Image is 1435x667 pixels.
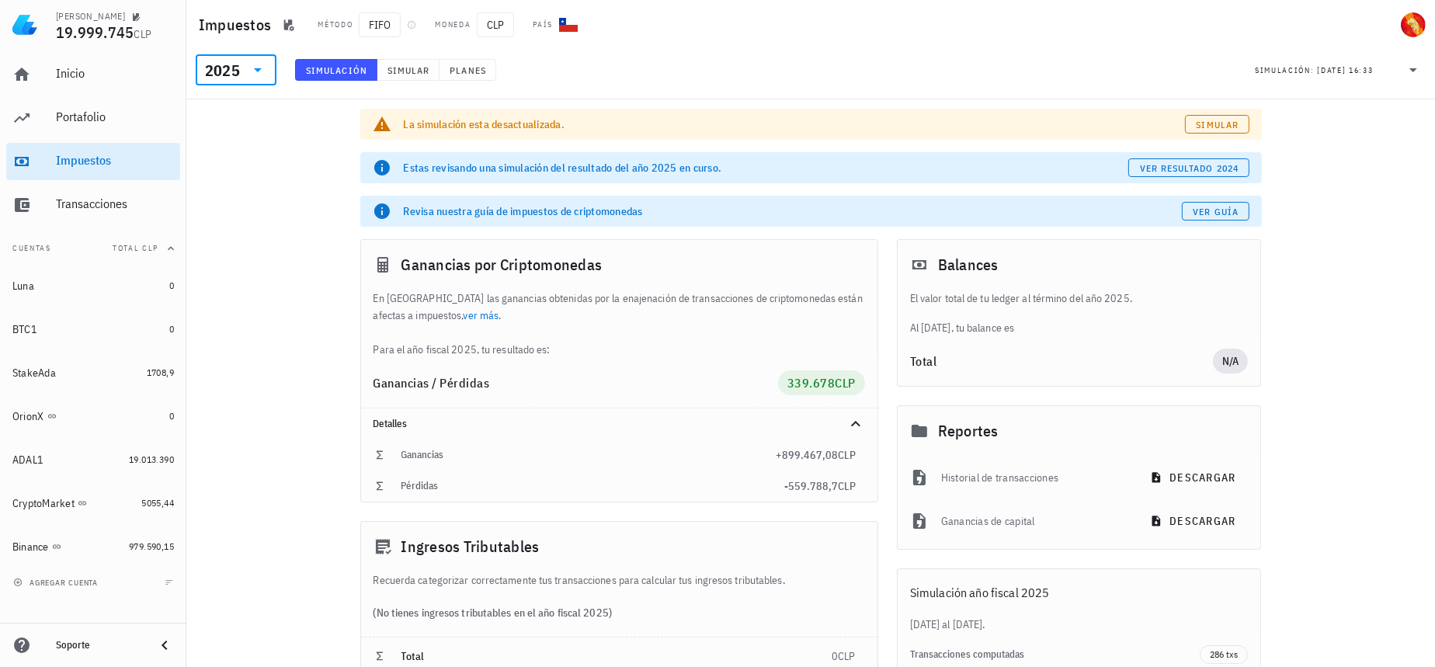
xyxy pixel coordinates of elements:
[401,449,776,461] div: Ganancias
[169,280,174,291] span: 0
[318,19,353,31] div: Método
[440,59,496,81] button: Planes
[6,143,180,180] a: Impuestos
[6,398,180,435] a: OrionX 0
[1153,471,1235,485] span: descargar
[401,649,425,663] span: Total
[910,355,1213,367] div: Total
[898,616,1261,633] div: [DATE] al [DATE].
[898,406,1261,456] div: Reportes
[12,540,49,554] div: Binance
[56,66,174,81] div: Inicio
[361,240,877,290] div: Ganancias por Criptomonedas
[832,649,838,663] span: 0
[6,267,180,304] a: Luna 0
[6,186,180,224] a: Transacciones
[1401,12,1426,37] div: avatar
[56,196,174,211] div: Transacciones
[477,12,514,37] span: CLP
[941,460,1128,495] div: Historial de transacciones
[12,367,56,380] div: StakeAda
[464,308,499,322] a: ver más
[205,63,240,78] div: 2025
[169,323,174,335] span: 0
[387,64,430,76] span: Simular
[147,367,174,378] span: 1708,9
[1153,514,1235,528] span: descargar
[361,290,877,358] div: En [GEOGRAPHIC_DATA] las ganancias obtenidas por la enajenación de transacciones de criptomonedas...
[199,12,277,37] h1: Impuestos
[6,354,180,391] a: StakeAda 1708,9
[134,27,152,41] span: CLP
[6,99,180,137] a: Portafolio
[898,240,1261,290] div: Balances
[377,59,440,81] button: Simular
[435,19,471,31] div: Moneda
[6,230,180,267] button: CuentasTotal CLP
[1185,115,1249,134] a: Simular
[359,12,401,37] span: FIFO
[401,480,784,492] div: Pérdidas
[835,375,856,391] span: CLP
[1141,464,1248,492] button: descargar
[196,54,276,85] div: 2025
[404,160,1129,175] div: Estas revisando una simulación del resultado del año 2025 en curso.
[1196,119,1239,130] span: Simular
[787,375,836,391] span: 339.678
[129,453,174,465] span: 19.013.390
[56,22,134,43] span: 19.999.745
[6,485,180,522] a: CryptoMarket 5055,44
[1128,158,1249,177] button: ver resultado 2024
[56,10,125,23] div: [PERSON_NAME]
[404,116,1186,132] div: La simulación esta desactualizada.
[16,578,98,588] span: agregar cuenta
[776,448,838,462] span: +899.467,08
[12,323,37,336] div: BTC1
[361,408,877,439] div: Detalles
[941,504,1128,538] div: Ganancias de capital
[374,418,828,430] div: Detalles
[295,59,377,81] button: Simulación
[838,649,856,663] span: CLP
[6,311,180,348] a: BTC1 0
[559,16,578,34] div: CL-icon
[1182,202,1249,221] a: Ver guía
[1255,60,1317,80] div: Simulación:
[361,571,877,589] div: Recuerda categorizar correctamente tus transacciones para calcular tus ingresos tributables.
[898,290,1261,336] div: Al [DATE], tu balance es
[12,453,43,467] div: ADAL1
[1317,63,1373,78] div: [DATE] 16:33
[404,203,1182,219] div: Revisa nuestra guía de impuestos de criptomonedas
[838,448,856,462] span: CLP
[6,528,180,565] a: Binance 979.590,15
[9,575,105,590] button: agregar cuenta
[12,410,44,423] div: OrionX
[533,19,553,31] div: País
[141,497,174,509] span: 5055,44
[169,410,174,422] span: 0
[1141,507,1248,535] button: descargar
[838,479,856,493] span: CLP
[361,522,877,571] div: Ingresos Tributables
[898,569,1261,616] div: Simulación año fiscal 2025
[56,639,143,651] div: Soporte
[12,497,75,510] div: CryptoMarket
[305,64,367,76] span: Simulación
[784,479,838,493] span: -559.788,7
[56,153,174,168] div: Impuestos
[113,243,158,253] span: Total CLP
[449,64,486,76] span: Planes
[1192,206,1239,217] span: Ver guía
[1139,162,1239,174] span: ver resultado 2024
[361,589,877,637] div: (No tienes ingresos tributables en el año fiscal 2025)
[12,12,37,37] img: LedgiFi
[910,290,1249,307] p: El valor total de tu ledger al término del año 2025.
[129,540,174,552] span: 979.590,15
[56,109,174,124] div: Portafolio
[12,280,34,293] div: Luna
[1222,349,1239,373] span: N/A
[6,56,180,93] a: Inicio
[1210,646,1238,663] span: 286 txs
[910,648,1200,661] div: Transacciones computadas
[6,441,180,478] a: ADAL1 19.013.390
